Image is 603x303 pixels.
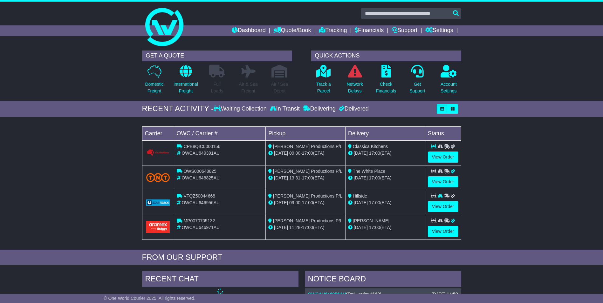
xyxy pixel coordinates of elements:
span: The White Place [353,169,386,174]
a: AccountSettings [440,64,457,98]
a: Financials [355,25,384,36]
div: (ETA) [348,199,422,206]
span: [PERSON_NAME] Productions P/L [273,193,342,199]
span: [DATE] [354,151,368,156]
span: [PERSON_NAME] Productions P/L [273,169,342,174]
a: Dashboard [232,25,266,36]
span: OWCAU648825AU [182,175,220,180]
span: VFQZ50044668 [183,193,215,199]
p: Network Delays [346,81,363,94]
span: 13:31 [289,175,300,180]
p: Air / Sea Depot [271,81,288,94]
span: 17:00 [369,225,380,230]
div: FROM OUR SUPPORT [142,253,461,262]
span: [DATE] [274,225,288,230]
img: TNT_Domestic.png [146,173,170,182]
div: QUICK ACTIONS [311,50,461,61]
span: 17:00 [369,200,380,205]
p: Check Financials [376,81,396,94]
span: MP0070705132 [183,218,215,223]
p: Air & Sea Freight [239,81,258,94]
div: (ETA) [348,224,422,231]
div: - (ETA) [268,224,343,231]
span: [DATE] [274,175,288,180]
p: Account Settings [441,81,457,94]
div: RECENT ACTIVITY - [142,104,214,113]
img: Aramex.png [146,221,170,233]
a: Quote/Book [273,25,311,36]
span: [DATE] [354,175,368,180]
div: Delivered [337,105,369,112]
p: Track a Parcel [316,81,331,94]
a: View Order [428,151,458,163]
span: 17:00 [302,151,313,156]
a: Tracking [319,25,347,36]
img: GetCarrierServiceLogo [146,199,170,206]
span: [PERSON_NAME] [353,218,389,223]
td: Pickup [266,126,346,140]
span: [DATE] [274,151,288,156]
span: OWCAU649391AU [182,151,220,156]
div: - (ETA) [268,199,343,206]
span: OWS000648825 [183,169,216,174]
a: DomesticFreight [145,64,164,98]
div: [DATE] 14:50 [431,292,458,297]
p: International Freight [174,81,198,94]
div: Delivering [301,105,337,112]
a: InternationalFreight [173,64,198,98]
td: Carrier [142,126,174,140]
span: 17:00 [302,175,313,180]
a: Support [392,25,417,36]
div: NOTICE BOARD [305,271,461,288]
span: OWCAU646971AU [182,225,220,230]
span: [DATE] [354,200,368,205]
span: 09:00 [289,151,300,156]
div: - (ETA) [268,150,343,157]
div: In Transit [268,105,301,112]
div: GET A QUOTE [142,50,292,61]
p: Get Support [409,81,425,94]
div: RECENT CHAT [142,271,298,288]
div: - (ETA) [268,175,343,181]
div: (ETA) [348,150,422,157]
span: Tori , order 1669 [347,292,380,297]
a: CheckFinancials [376,64,396,98]
span: 17:00 [302,200,313,205]
span: [DATE] [354,225,368,230]
span: Classica Kitchens [353,144,388,149]
span: [DATE] [274,200,288,205]
img: GetCarrierServiceLogo [146,149,170,157]
div: Waiting Collection [214,105,268,112]
span: [PERSON_NAME] Productions P/L [273,144,342,149]
div: ( ) [308,292,458,297]
span: © One World Courier 2025. All rights reserved. [104,296,195,301]
td: Delivery [345,126,425,140]
p: Domestic Freight [145,81,163,94]
a: Track aParcel [316,64,331,98]
td: OWC / Carrier # [174,126,266,140]
a: View Order [428,176,458,187]
span: [PERSON_NAME] Productions P/L [273,218,342,223]
p: Full Loads [209,81,225,94]
td: Status [425,126,461,140]
span: 09:00 [289,200,300,205]
a: NetworkDelays [346,64,363,98]
span: Hillside [353,193,367,199]
span: CPB8QIC0000156 [183,144,220,149]
a: View Order [428,226,458,237]
span: 17:00 [302,225,313,230]
a: OWCAU646956AU [308,292,346,297]
a: GetSupport [409,64,425,98]
a: Settings [425,25,453,36]
span: OWCAU646956AU [182,200,220,205]
span: 11:28 [289,225,300,230]
span: 17:00 [369,175,380,180]
span: 17:00 [369,151,380,156]
div: (ETA) [348,175,422,181]
a: View Order [428,201,458,212]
